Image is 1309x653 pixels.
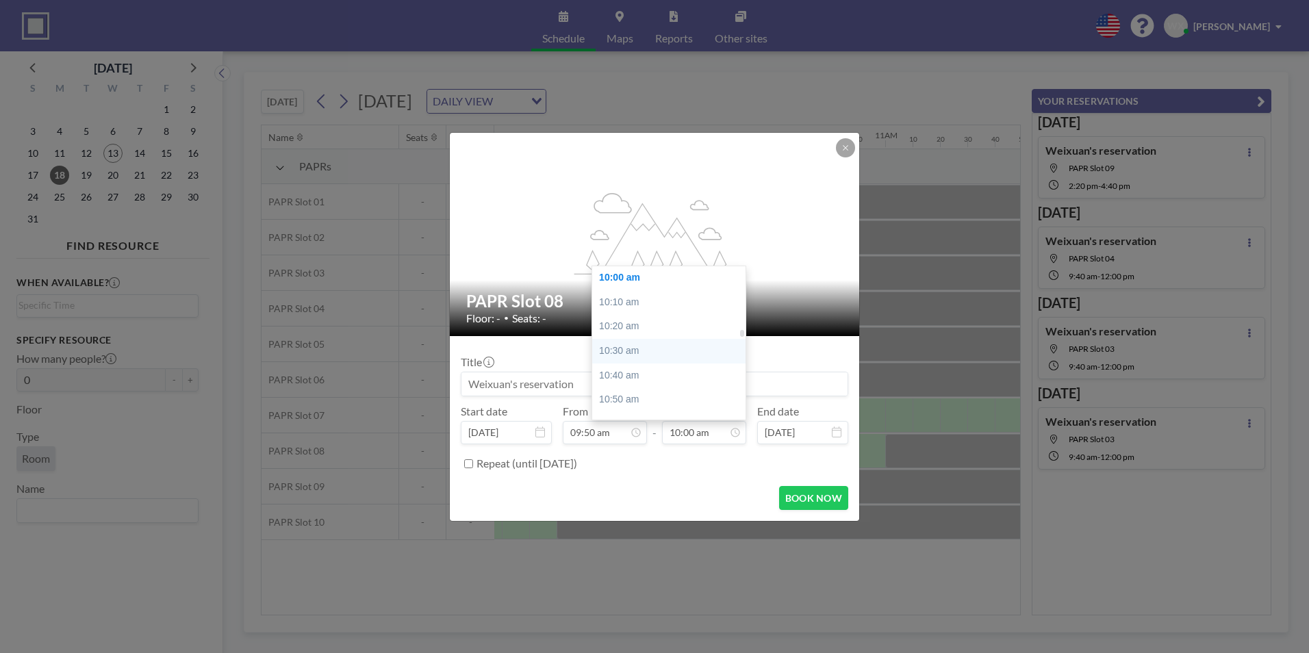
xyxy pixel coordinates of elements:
div: 10:00 am [592,266,752,290]
div: 11:00 am [592,412,752,437]
div: 10:10 am [592,290,752,315]
label: From [563,405,588,418]
div: 10:40 am [592,363,752,388]
label: Repeat (until [DATE]) [476,457,577,470]
div: 10:20 am [592,314,752,339]
span: Floor: - [466,311,500,325]
label: Title [461,355,493,369]
span: • [504,313,509,323]
label: Start date [461,405,507,418]
div: 10:30 am [592,339,752,363]
div: 10:50 am [592,387,752,412]
span: Seats: - [512,311,546,325]
input: Weixuan's reservation [461,372,848,396]
label: End date [757,405,799,418]
h2: PAPR Slot 08 [466,291,844,311]
button: BOOK NOW [779,486,848,510]
span: - [652,409,657,439]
